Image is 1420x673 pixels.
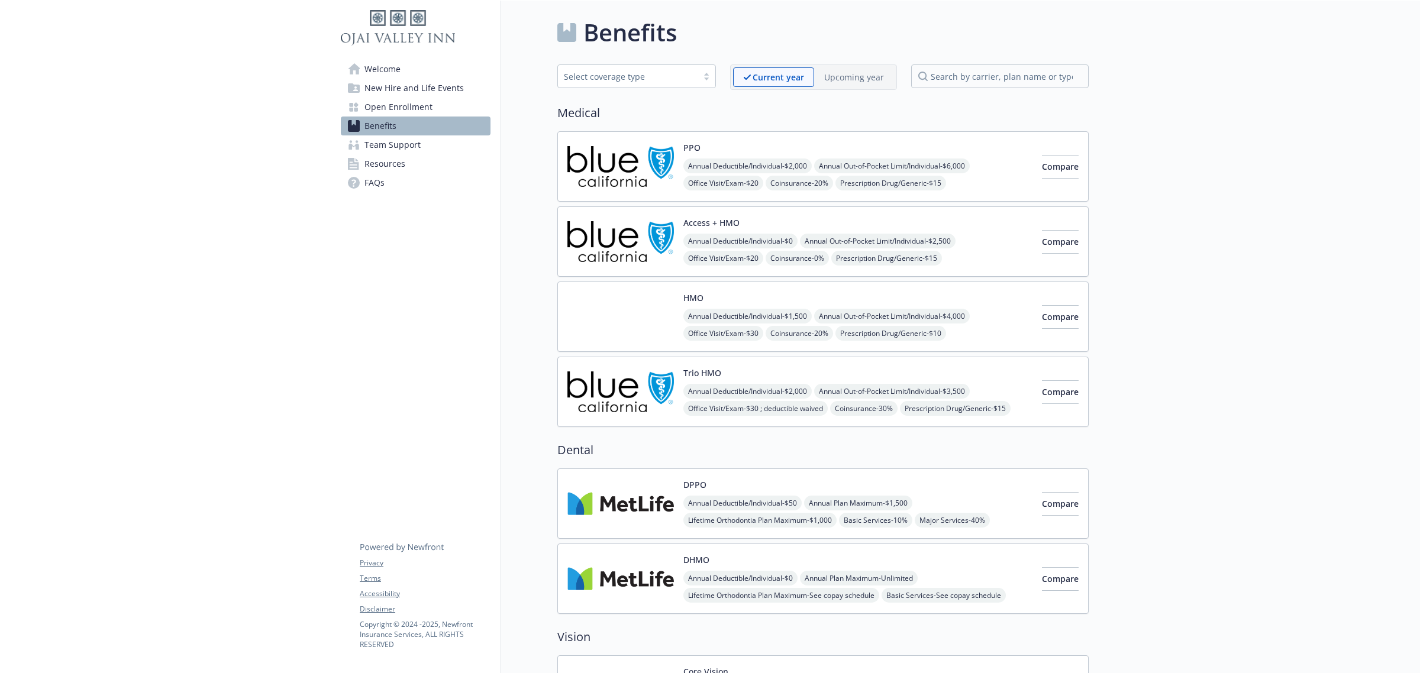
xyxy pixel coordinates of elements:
[567,367,674,417] img: Blue Shield of California carrier logo
[364,135,421,154] span: Team Support
[360,588,490,599] a: Accessibility
[814,309,970,323] span: Annual Out-of-Pocket Limit/Individual - $4,000
[683,234,798,248] span: Annual Deductible/Individual - $0
[567,478,674,529] img: Metlife Inc carrier logo
[364,98,433,117] span: Open Enrollment
[683,401,828,416] span: Office Visit/Exam - $30 ; deductible waived
[683,251,763,266] span: Office Visit/Exam - $20
[824,71,884,83] p: Upcoming year
[800,571,918,585] span: Annual Plan Maximum - Unlimited
[1042,155,1079,179] button: Compare
[766,326,833,341] span: Coinsurance - 20%
[814,384,970,399] span: Annual Out-of-Pocket Limit/Individual - $3,500
[341,154,490,173] a: Resources
[364,173,385,192] span: FAQs
[1042,311,1079,322] span: Compare
[360,573,490,584] a: Terms
[1042,498,1079,509] span: Compare
[814,158,970,173] span: Annual Out-of-Pocket Limit/Individual - $6,000
[683,158,812,173] span: Annual Deductible/Individual - $2,000
[683,384,812,399] span: Annual Deductible/Individual - $2,000
[683,513,837,528] span: Lifetime Orthodontia Plan Maximum - $1,000
[683,496,802,510] span: Annual Deductible/Individual - $50
[1042,380,1079,404] button: Compare
[360,558,490,568] a: Privacy
[839,513,912,528] span: Basic Services - 10%
[557,628,1089,646] h2: Vision
[1042,305,1079,329] button: Compare
[683,176,763,190] span: Office Visit/Exam - $20
[835,326,946,341] span: Prescription Drug/Generic - $10
[567,141,674,192] img: Blue Shield of California carrier logo
[567,216,674,267] img: Blue Shield of California carrier logo
[1042,230,1079,254] button: Compare
[683,367,721,379] button: Trio HMO
[583,15,677,50] h1: Benefits
[766,176,833,190] span: Coinsurance - 20%
[683,326,763,341] span: Office Visit/Exam - $30
[1042,573,1079,584] span: Compare
[766,251,829,266] span: Coinsurance - 0%
[364,154,405,173] span: Resources
[567,554,674,604] img: Metlife Inc carrier logo
[360,619,490,649] p: Copyright © 2024 - 2025 , Newfront Insurance Services, ALL RIGHTS RESERVED
[341,135,490,154] a: Team Support
[831,251,942,266] span: Prescription Drug/Generic - $15
[1042,236,1079,247] span: Compare
[835,176,946,190] span: Prescription Drug/Generic - $15
[1042,567,1079,591] button: Compare
[564,70,692,83] div: Select coverage type
[753,71,804,83] p: Current year
[1042,492,1079,516] button: Compare
[882,588,1006,603] span: Basic Services - See copay schedule
[567,292,674,342] img: Kaiser Permanente Insurance Company carrier logo
[683,292,703,304] button: HMO
[683,216,740,229] button: Access + HMO
[683,141,701,154] button: PPO
[900,401,1011,416] span: Prescription Drug/Generic - $15
[364,60,401,79] span: Welcome
[341,98,490,117] a: Open Enrollment
[915,513,990,528] span: Major Services - 40%
[341,173,490,192] a: FAQs
[1042,386,1079,397] span: Compare
[557,441,1089,459] h2: Dental
[804,496,912,510] span: Annual Plan Maximum - $1,500
[341,60,490,79] a: Welcome
[341,117,490,135] a: Benefits
[364,117,396,135] span: Benefits
[364,79,464,98] span: New Hire and Life Events
[360,604,490,614] a: Disclaimer
[683,309,812,323] span: Annual Deductible/Individual - $1,500
[911,64,1089,88] input: search by carrier, plan name or type
[683,588,879,603] span: Lifetime Orthodontia Plan Maximum - See copay schedule
[1042,161,1079,172] span: Compare
[800,234,956,248] span: Annual Out-of-Pocket Limit/Individual - $2,500
[557,104,1089,122] h2: Medical
[683,478,706,491] button: DPPO
[830,401,898,416] span: Coinsurance - 30%
[341,79,490,98] a: New Hire and Life Events
[683,571,798,585] span: Annual Deductible/Individual - $0
[683,554,709,566] button: DHMO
